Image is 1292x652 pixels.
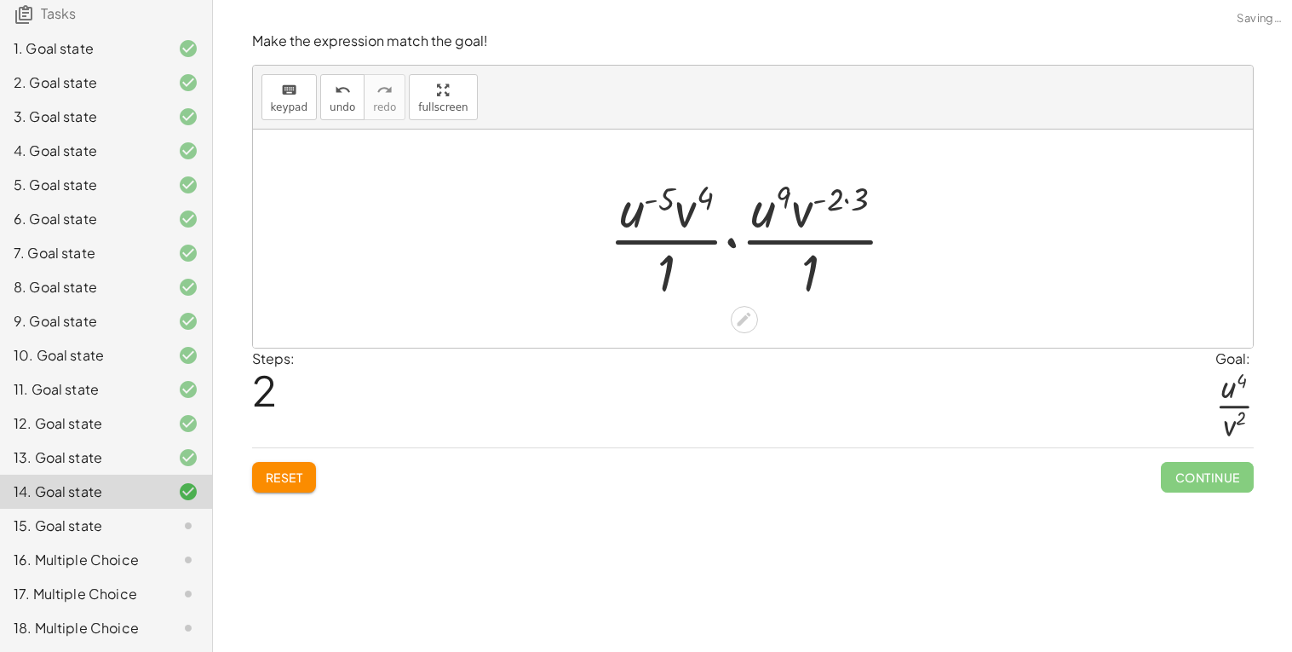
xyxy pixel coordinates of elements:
[14,379,151,400] div: 11. Goal state
[320,74,365,120] button: undoundo
[14,618,151,638] div: 18. Multiple Choice
[178,516,198,536] i: Task not started.
[376,80,393,101] i: redo
[14,72,151,93] div: 2. Goal state
[14,482,151,502] div: 14. Goal state
[730,306,757,333] div: Edit math
[14,209,151,229] div: 6. Goal state
[266,470,303,485] span: Reset
[178,72,198,93] i: Task finished and correct.
[14,38,151,59] div: 1. Goal state
[373,101,396,113] span: redo
[14,141,151,161] div: 4. Goal state
[178,141,198,161] i: Task finished and correct.
[178,243,198,263] i: Task finished and correct.
[14,584,151,604] div: 17. Multiple Choice
[178,311,198,332] i: Task finished and correct.
[1215,349,1254,369] div: Goal:
[14,277,151,297] div: 8. Goal state
[252,349,295,367] label: Steps:
[178,345,198,366] i: Task finished and correct.
[330,101,355,113] span: undo
[41,4,76,22] span: Tasks
[252,32,1254,51] p: Make the expression match the goal!
[418,101,468,113] span: fullscreen
[14,243,151,263] div: 7. Goal state
[178,618,198,638] i: Task not started.
[409,74,477,120] button: fullscreen
[364,74,405,120] button: redoredo
[14,107,151,127] div: 3. Goal state
[252,462,317,493] button: Reset
[1237,10,1282,27] span: Saving…
[14,311,151,332] div: 9. Goal state
[14,175,151,195] div: 5. Goal state
[178,413,198,434] i: Task finished and correct.
[178,175,198,195] i: Task finished and correct.
[14,345,151,366] div: 10. Goal state
[335,80,351,101] i: undo
[14,447,151,468] div: 13. Goal state
[178,277,198,297] i: Task finished and correct.
[14,413,151,434] div: 12. Goal state
[178,107,198,127] i: Task finished and correct.
[271,101,308,113] span: keypad
[14,550,151,570] div: 16. Multiple Choice
[178,209,198,229] i: Task finished and correct.
[178,379,198,400] i: Task finished and correct.
[178,584,198,604] i: Task not started.
[14,516,151,536] div: 15. Goal state
[261,74,318,120] button: keyboardkeypad
[178,550,198,570] i: Task not started.
[178,38,198,59] i: Task finished and correct.
[178,482,198,502] i: Task finished and correct.
[178,447,198,468] i: Task finished and correct.
[252,364,277,416] span: 2
[281,80,297,101] i: keyboard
